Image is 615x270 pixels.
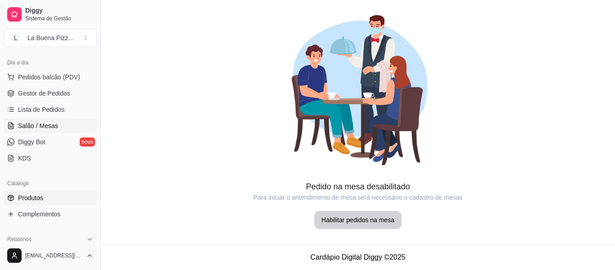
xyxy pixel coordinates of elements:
[4,191,97,205] a: Produtos
[18,89,70,98] span: Gestor de Pedidos
[314,211,402,229] button: Habilitar pedidos na mesa
[4,151,97,165] a: KDS
[4,245,97,266] button: [EMAIL_ADDRESS][DOMAIN_NAME]
[4,29,97,47] button: Select a team
[25,7,93,15] span: Diggy
[18,121,58,130] span: Salão / Mesas
[4,135,97,149] a: Diggy Botnovo
[18,137,45,146] span: Diggy Bot
[4,102,97,117] a: Lista de Pedidos
[18,210,60,219] span: Complementos
[4,70,97,84] button: Pedidos balcão (PDV)
[11,33,20,42] span: L
[25,252,82,259] span: [EMAIL_ADDRESS][DOMAIN_NAME]
[7,236,32,243] span: Relatórios
[4,207,97,221] a: Complementos
[25,15,93,22] span: Sistema de Gestão
[101,180,615,193] article: Pedido na mesa desabilitado
[18,73,80,82] span: Pedidos balcão (PDV)
[4,55,97,70] div: Dia a dia
[18,105,65,114] span: Lista de Pedidos
[4,176,97,191] div: Catálogo
[18,154,31,163] span: KDS
[4,86,97,101] a: Gestor de Pedidos
[18,193,43,202] span: Produtos
[4,119,97,133] a: Salão / Mesas
[101,244,615,270] footer: Cardápio Digital Diggy © 2025
[27,33,73,42] div: La Buena Pizz ...
[4,4,97,25] a: DiggySistema de Gestão
[101,193,615,202] article: Para iniciar o antendimento de mesa será necessário o cadastro de mesas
